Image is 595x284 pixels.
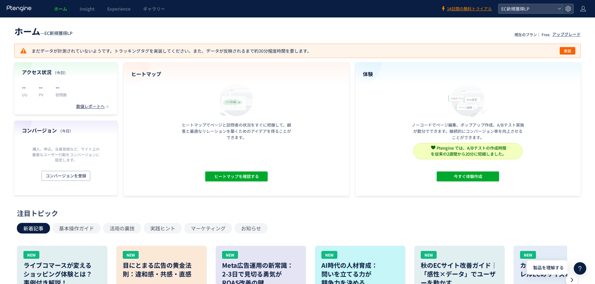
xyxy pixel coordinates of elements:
[431,145,435,150] img: svg+xml,%3c
[437,171,499,181] button: 今すぐ体験作成
[39,82,48,92] p: --
[564,47,571,55] span: 実装
[44,30,72,36] span: EC新規獲得LP
[22,127,110,134] h4: コンバージョン
[214,171,259,181] span: ヒートマップを確認する
[321,251,337,259] div: NEW
[222,251,238,259] div: NEW
[52,223,101,233] button: 基本操作ガイド
[235,223,268,233] button: お知らせ
[58,128,73,133] span: （今日）
[17,208,575,218] div: 注目トピック
[56,92,67,97] p: 訪問数
[421,251,437,259] div: NEW
[39,92,48,97] p: PV
[23,251,39,259] div: NEW
[445,81,491,118] img: home_experience_onbo_jp-C5-EgdA0.svg
[56,82,67,92] p: --
[180,122,293,141] p: ヒートマップでページと訪問者の状況をすぐに把握して、顧客と最適なリレーションを築くためのアイデアを得ることができます。
[20,47,311,55] p: まだデータが計測されていないようです。トラッキングタグを実装してください。また、データが反映されるまで約30分程度時間を要します。
[454,171,482,181] span: 今すぐ体験作成
[80,6,95,12] span: Insight
[520,251,536,259] div: NEW
[184,223,232,233] button: マーケティング
[31,146,101,162] p: 購入、申込、会員登録など、サイト上の重要なユーザー行動をコンバージョンに設定します。
[76,103,110,109] div: 数値レポートへ
[123,261,200,278] h3: 目にとまる広告の黄金法則：違和感・共感・直感
[499,4,555,13] span: EC新規獲得LP
[14,25,72,37] div: —
[514,32,550,37] p: 現在のプラン： Free
[552,31,581,37] div: アップグレード
[447,6,492,12] span: 14日間の無料トライアル
[22,92,31,97] p: UU
[533,264,564,271] span: 製品を理解する
[144,223,182,233] button: 実践ヒント
[53,70,68,75] span: （今日）
[123,251,139,259] div: NEW
[560,47,575,55] button: 実装
[412,122,524,141] p: ノーコードでページ編集、ポップアップ作成、A/Bテスト実施が数分でできます。継続的にコンバージョン率を向上させることができます。
[431,145,506,157] span: Ptengine では、A/Bテストの作成時間 を従来の2週間から20分に短縮しました。
[103,223,141,233] button: 活用の裏技
[46,171,86,181] span: コンバージョンを登録
[17,223,50,233] button: 新着記事
[131,70,342,78] h4: ヒートマップ
[42,171,90,181] button: コンバージョンを登録
[22,69,110,76] h4: アクセス状況
[107,6,131,12] span: Experience
[143,6,165,12] span: ギャラリー
[54,6,67,12] span: ホーム
[441,6,492,12] a: 14日間の無料トライアル
[205,171,268,181] button: ヒートマップを確認する
[22,82,31,92] p: --
[363,70,573,78] h4: 体験
[14,25,40,37] span: ホーム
